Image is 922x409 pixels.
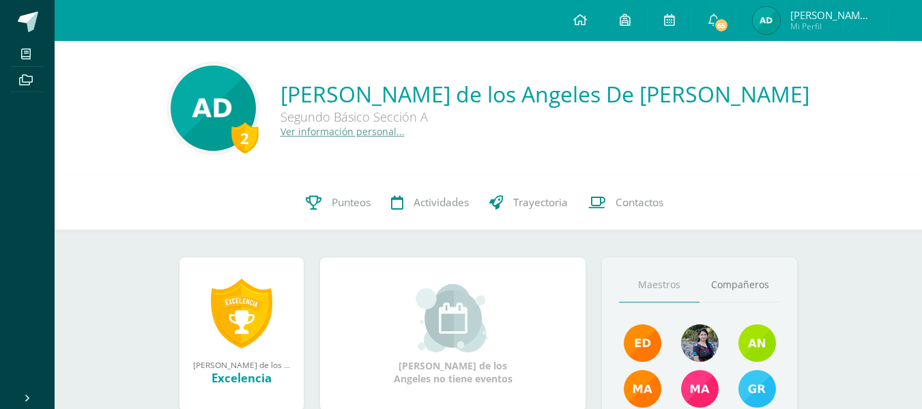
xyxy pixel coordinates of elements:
[416,284,490,352] img: event_small.png
[681,324,719,362] img: 9b17679b4520195df407efdfd7b84603.png
[624,324,661,362] img: f40e456500941b1b33f0807dd74ea5cf.png
[790,8,872,22] span: [PERSON_NAME] de los Angeles
[616,195,663,210] span: Contactos
[280,79,809,109] a: [PERSON_NAME] de los Angeles De [PERSON_NAME]
[578,175,674,230] a: Contactos
[332,195,371,210] span: Punteos
[753,7,780,34] img: 2c05c8be6ae01cd258e5f3085776702a.png
[280,125,405,138] a: Ver información personal...
[479,175,578,230] a: Trayectoria
[700,268,780,302] a: Compañeros
[681,370,719,408] img: 7766054b1332a6085c7723d22614d631.png
[171,66,256,151] img: e68582fc8c24d9774454e5de79be7839.png
[296,175,381,230] a: Punteos
[414,195,469,210] span: Actividades
[714,18,729,33] span: 65
[513,195,568,210] span: Trayectoria
[624,370,661,408] img: 560278503d4ca08c21e9c7cd40ba0529.png
[280,109,690,125] div: Segundo Básico Sección A
[193,370,290,386] div: Excelencia
[381,175,479,230] a: Actividades
[385,284,521,385] div: [PERSON_NAME] de los Angeles no tiene eventos
[193,359,290,370] div: [PERSON_NAME] de los Angeles obtuvo
[738,370,776,408] img: b7ce7144501556953be3fc0a459761b8.png
[619,268,700,302] a: Maestros
[231,122,259,154] div: 2
[790,20,872,32] span: Mi Perfil
[738,324,776,362] img: e6b27947fbea61806f2b198ab17e5dde.png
